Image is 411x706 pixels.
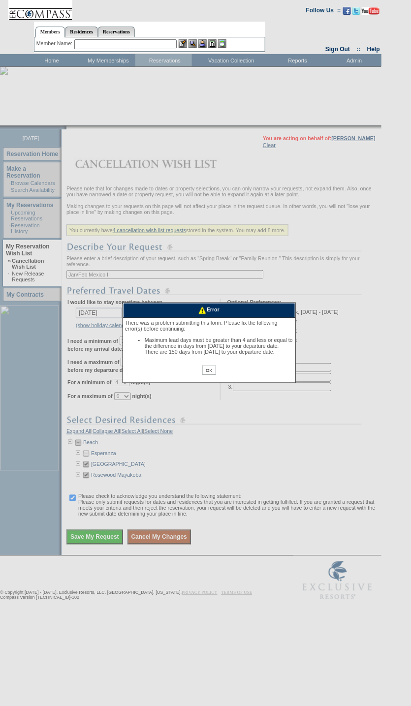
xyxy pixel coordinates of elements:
a: Members [35,27,65,37]
img: Become our fan on Facebook [343,7,351,15]
div: Member Name: [36,39,74,48]
div: There was a problem submitting this form. Please fix the following error(s) before continuing: [125,320,293,355]
li: Maximum lead days must be greater than 4 and less or equal to the difference in days from [DATE] ... [145,337,293,355]
a: Become our fan on Facebook [343,10,351,16]
input: OK [202,366,216,375]
a: Subscribe to our YouTube Channel [362,10,379,16]
img: Impersonate [198,39,207,48]
img: icon_alert2.gif [199,307,207,314]
img: View [189,39,197,48]
div: Error [123,303,295,318]
img: b_edit.gif [179,39,187,48]
img: Subscribe to our YouTube Channel [362,7,379,15]
td: Follow Us :: [306,6,341,18]
a: Follow us on Twitter [352,10,360,16]
img: Reservations [208,39,217,48]
img: Follow us on Twitter [352,7,360,15]
span: :: [357,46,361,53]
a: Residences [65,27,98,37]
a: Sign Out [325,46,350,53]
a: Help [367,46,380,53]
a: Reservations [98,27,135,37]
img: b_calculator.gif [218,39,226,48]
